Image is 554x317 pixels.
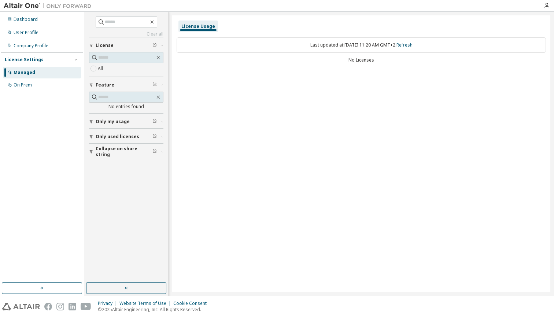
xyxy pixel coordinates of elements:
[98,306,211,313] p: © 2025 Altair Engineering, Inc. All Rights Reserved.
[89,104,163,110] div: No entries found
[119,301,173,306] div: Website Terms of Use
[89,114,163,130] button: Only my usage
[14,16,38,22] div: Dashboard
[152,82,157,88] span: Clear filter
[98,301,119,306] div: Privacy
[98,64,104,73] label: All
[152,149,157,155] span: Clear filter
[177,37,546,53] div: Last updated at: [DATE] 11:20 AM GMT+2
[14,82,32,88] div: On Prem
[89,144,163,160] button: Collapse on share string
[89,37,163,54] button: License
[14,43,48,49] div: Company Profile
[89,77,163,93] button: Feature
[152,43,157,48] span: Clear filter
[96,43,114,48] span: License
[96,134,139,140] span: Only used licenses
[96,146,152,158] span: Collapse on share string
[173,301,211,306] div: Cookie Consent
[14,70,35,75] div: Managed
[14,30,38,36] div: User Profile
[4,2,95,10] img: Altair One
[2,303,40,310] img: altair_logo.svg
[177,57,546,63] div: No Licenses
[152,119,157,125] span: Clear filter
[96,119,130,125] span: Only my usage
[5,57,44,63] div: License Settings
[181,23,215,29] div: License Usage
[96,82,114,88] span: Feature
[81,303,91,310] img: youtube.svg
[152,134,157,140] span: Clear filter
[89,129,163,145] button: Only used licenses
[56,303,64,310] img: instagram.svg
[44,303,52,310] img: facebook.svg
[69,303,76,310] img: linkedin.svg
[89,31,163,37] a: Clear all
[396,42,413,48] a: Refresh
